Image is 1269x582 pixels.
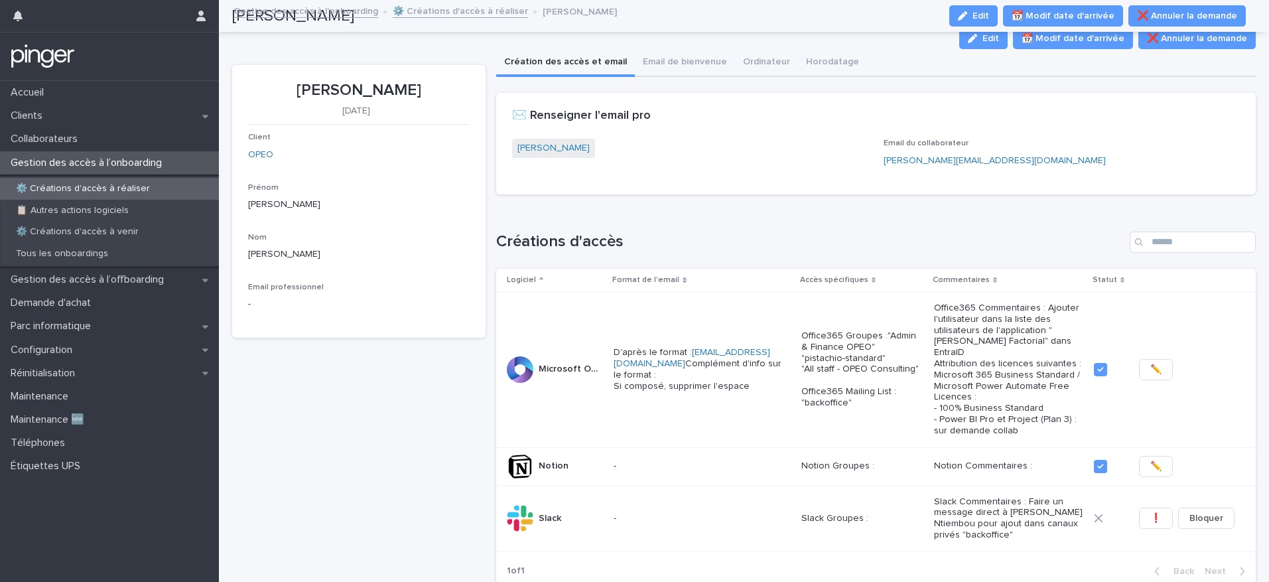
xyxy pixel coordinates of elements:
button: ✏️ [1139,456,1173,477]
p: Format de l'email [612,273,679,287]
p: 📋 Autres actions logiciels [5,205,139,216]
button: ❌ Annuler la demande [1138,28,1256,49]
span: Bloquer [1189,512,1223,525]
p: Étiquettes UPS [5,460,91,473]
p: Slack [539,510,564,524]
p: [DATE] [248,106,464,117]
span: ❌ Annuler la demande [1147,32,1247,45]
span: Back [1166,567,1194,576]
span: Client [248,133,271,141]
tr: Microsoft Office365Microsoft Office365 D'après le format :[EMAIL_ADDRESS][DOMAIN_NAME]Complément ... [496,291,1256,447]
tr: NotionNotion -Notion Groupes :Notion Commentaires :✏️ [496,447,1256,485]
p: [PERSON_NAME] [248,81,470,100]
h2: ✉️ Renseigner l'email pro [512,109,651,123]
button: Email de bienvenue [635,49,735,77]
span: Email du collaborateur [884,139,968,147]
p: Office365 Commentaires : Ajouter l'utilisateur dans la liste des utilisateurs de l'application "[... [934,303,1083,437]
p: Accès spécifiques [800,273,868,287]
p: Maintenance [5,390,79,403]
img: mTgBEunGTSyRkCgitkcU [11,43,75,70]
p: Logiciel [507,273,536,287]
p: [PERSON_NAME] [248,198,470,212]
p: Notion Groupes : [801,461,923,472]
button: Bloquer [1178,508,1235,529]
p: Maintenance 🆕 [5,413,95,426]
p: Accueil [5,86,54,99]
button: Ordinateur [735,49,798,77]
span: Email professionnel [248,283,324,291]
p: [PERSON_NAME] [543,3,617,18]
span: ✏️ [1150,363,1162,376]
p: Slack Commentaires : Faire un message direct à [PERSON_NAME] Ntiembou pour ajout dans canaux priv... [934,496,1083,541]
input: Search [1130,232,1256,253]
span: Edit [982,34,999,43]
p: - [248,297,251,311]
span: Prénom [248,184,279,192]
h1: Créations d'accès [496,232,1124,252]
p: Tous les onboardings [5,248,119,259]
p: Gestion des accès à l’onboarding [5,157,172,169]
p: ⚙️ Créations d'accès à réaliser [5,183,161,194]
p: ⚙️ Créations d'accès à venir [5,226,149,238]
p: Demande d'achat [5,297,101,309]
p: - [614,513,791,524]
button: ✏️ [1139,359,1173,380]
button: 📆 Modif date d'arrivée [1013,28,1133,49]
a: ⚙️ Créations d'accès à réaliser [393,3,528,18]
p: Gestion des accès à l’offboarding [5,273,174,286]
p: Collaborateurs [5,133,88,145]
p: Téléphones [5,437,76,449]
a: [PERSON_NAME] [517,141,590,155]
span: 📆 Modif date d'arrivée [1022,32,1124,45]
a: Gestion des accès à l’onboarding [234,3,378,18]
button: Horodatage [798,49,867,77]
button: Création des accès et email [496,49,635,77]
p: Office365 Groupes :"Admin & Finance OPEO" "pistachio-standard" "All staff - OPEO Consulting" Offi... [801,330,923,409]
p: Notion Commentaires : [934,461,1083,472]
a: OPEO [248,148,273,162]
p: Commentaires [933,273,990,287]
span: ✏️ [1150,460,1162,473]
span: ❗ [1150,512,1162,525]
button: Edit [959,28,1008,49]
p: Configuration [5,344,83,356]
button: ❗ [1139,508,1173,529]
tr: SlackSlack -Slack Groupes :Slack Commentaires : Faire un message direct à [PERSON_NAME] Ntiembou ... [496,485,1256,551]
p: Microsoft Office365 [539,361,606,375]
p: Notion [539,458,571,472]
p: - [614,461,791,472]
p: Clients [5,109,53,122]
span: Nom [248,234,267,242]
p: Parc informatique [5,320,101,332]
p: Réinitialisation [5,367,86,380]
p: [PERSON_NAME] [248,248,470,261]
p: D'après le format : Complément d'info sur le format : Si composé, supprimer l'espace [614,347,791,392]
a: [EMAIL_ADDRESS][DOMAIN_NAME] [614,348,770,368]
p: Statut [1093,273,1117,287]
button: Back [1144,565,1199,577]
span: Next [1205,567,1234,576]
a: [PERSON_NAME][EMAIL_ADDRESS][DOMAIN_NAME] [884,156,1106,165]
button: Next [1199,565,1256,577]
p: Slack Groupes : [801,513,923,524]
